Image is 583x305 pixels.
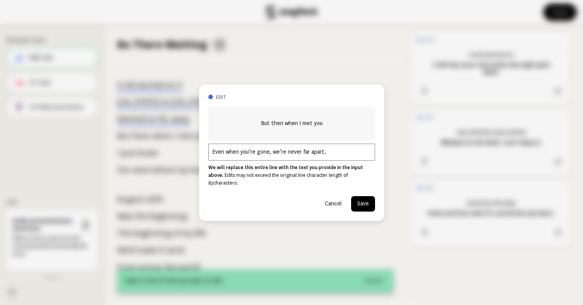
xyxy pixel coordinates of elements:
[351,196,375,212] button: Save
[208,172,348,186] span: Edits may not exceed the original line character length of 83 characters.
[319,196,348,212] button: Cancel
[208,144,375,161] input: Add your line edit here
[261,119,323,128] span: But then when I met you
[216,94,375,100] h3: edit
[208,164,363,178] strong: We will replace this entire line with the text you provide in the input above.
